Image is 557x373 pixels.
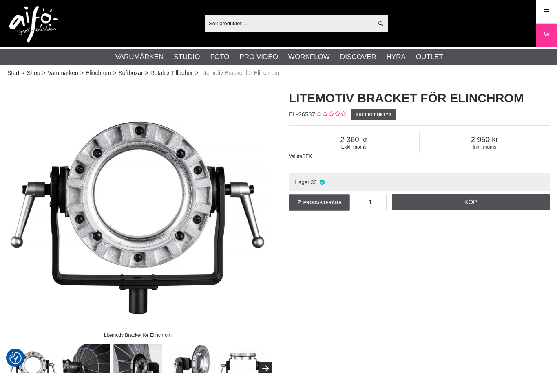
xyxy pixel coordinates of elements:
a: Studio [174,52,200,62]
div: Kundbetyg: 0 [315,110,346,119]
span: Inkl. moms [420,144,550,150]
h1: Litemotiv Bracket för Elinchrom [289,90,550,107]
a: Rotalux Tillbehör [150,69,193,77]
img: Revisit consent button [9,352,22,364]
a: Shop [27,69,40,77]
span: > [80,69,84,77]
span: > [113,69,116,77]
a: Sätt ett betyg [351,109,396,120]
span: > [42,69,45,77]
a: Elinchrom [86,69,111,77]
a: Pro Video [239,52,278,62]
a: Foto [210,52,229,62]
span: SEK [302,154,312,159]
a: Discover [340,52,376,62]
a: Outlet [416,52,443,62]
a: Hyra [387,52,406,62]
span: 2 950 [420,135,550,144]
span: Exkl. moms [289,144,419,150]
a: Köp [392,194,550,210]
span: Valuta [289,154,302,159]
a: Produktfråga [289,194,350,211]
a: Softboxar [119,69,143,77]
span: 2 360 [289,135,419,144]
i: I lager [319,179,326,185]
span: I lager [294,179,309,185]
input: Sök produkter ... [205,17,373,29]
a: Workflow [288,52,330,62]
span: > [195,69,198,77]
img: Litemotiv Bracket för Elinchrom [7,81,268,342]
span: > [22,69,25,77]
button: Samtyckesinställningar [9,351,22,365]
span: > [145,69,148,77]
span: Litemotiv Bracket för Elinchrom [200,69,279,77]
a: Varumärken [115,52,164,62]
div: Litemotiv Bracket för Elinchrom [97,328,178,342]
span: 33 [311,179,317,185]
a: Varumärken [48,69,78,77]
img: logo.png [9,6,58,43]
span: EL-26537 [289,111,315,118]
a: Start [7,69,20,77]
